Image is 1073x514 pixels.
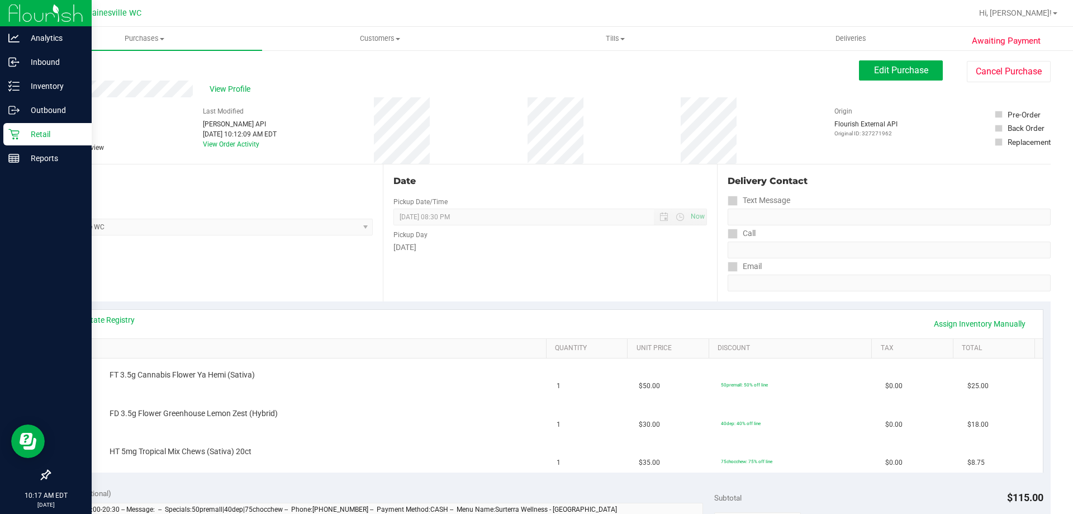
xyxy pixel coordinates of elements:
[834,106,852,116] label: Origin
[497,27,733,50] a: Tills
[203,129,277,139] div: [DATE] 10:12:09 AM EDT
[68,314,135,326] a: View State Registry
[20,128,87,141] p: Retail
[885,381,903,392] span: $0.00
[20,31,87,45] p: Analytics
[885,458,903,468] span: $0.00
[262,27,497,50] a: Customers
[27,27,262,50] a: Purchases
[859,60,943,81] button: Edit Purchase
[393,230,428,240] label: Pickup Day
[20,79,87,93] p: Inventory
[393,242,706,253] div: [DATE]
[979,8,1052,17] span: Hi, [PERSON_NAME]!
[1008,109,1041,120] div: Pre-Order
[728,258,762,275] label: Email
[728,192,790,209] label: Text Message
[8,81,20,92] inline-svg: Inventory
[881,344,949,353] a: Tax
[20,55,87,69] p: Inbound
[11,425,45,458] iframe: Resource center
[66,344,542,353] a: SKU
[967,458,985,468] span: $8.75
[203,106,244,116] label: Last Modified
[1008,136,1051,148] div: Replacement
[557,458,561,468] span: 1
[20,152,87,165] p: Reports
[714,493,742,502] span: Subtotal
[110,408,278,419] span: FD 3.5g Flower Greenhouse Lemon Zest (Hybrid)
[1007,492,1043,503] span: $115.00
[972,35,1041,48] span: Awaiting Payment
[927,314,1033,333] a: Assign Inventory Manually
[110,370,255,380] span: FT 3.5g Cannabis Flower Ya Hemi (Sativa)
[210,83,254,95] span: View Profile
[393,175,706,188] div: Date
[8,129,20,140] inline-svg: Retail
[8,32,20,44] inline-svg: Analytics
[557,419,561,430] span: 1
[728,209,1051,225] input: Format: (999) 999-9999
[498,34,732,44] span: Tills
[639,458,660,468] span: $35.00
[5,491,87,501] p: 10:17 AM EDT
[27,34,262,44] span: Purchases
[733,27,968,50] a: Deliveries
[834,129,898,138] p: Original ID: 327271962
[637,344,705,353] a: Unit Price
[639,381,660,392] span: $50.00
[639,419,660,430] span: $30.00
[967,381,989,392] span: $25.00
[967,61,1051,82] button: Cancel Purchase
[1008,122,1044,134] div: Back Order
[555,344,623,353] a: Quantity
[49,175,373,188] div: Location
[721,382,768,388] span: 50premall: 50% off line
[718,344,867,353] a: Discount
[8,153,20,164] inline-svg: Reports
[728,175,1051,188] div: Delivery Contact
[557,381,561,392] span: 1
[203,119,277,129] div: [PERSON_NAME] API
[728,242,1051,258] input: Format: (999) 999-9999
[393,197,448,207] label: Pickup Date/Time
[20,103,87,117] p: Outbound
[962,344,1030,353] a: Total
[967,419,989,430] span: $18.00
[874,65,928,76] span: Edit Purchase
[820,34,881,44] span: Deliveries
[721,459,772,464] span: 75chocchew: 75% off line
[87,8,141,18] span: Gainesville WC
[721,421,761,426] span: 40dep: 40% off line
[203,140,259,148] a: View Order Activity
[8,105,20,116] inline-svg: Outbound
[885,419,903,430] span: $0.00
[263,34,497,44] span: Customers
[5,501,87,509] p: [DATE]
[110,446,251,457] span: HT 5mg Tropical Mix Chews (Sativa) 20ct
[728,225,756,242] label: Call
[834,119,898,138] div: Flourish External API
[8,56,20,68] inline-svg: Inbound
